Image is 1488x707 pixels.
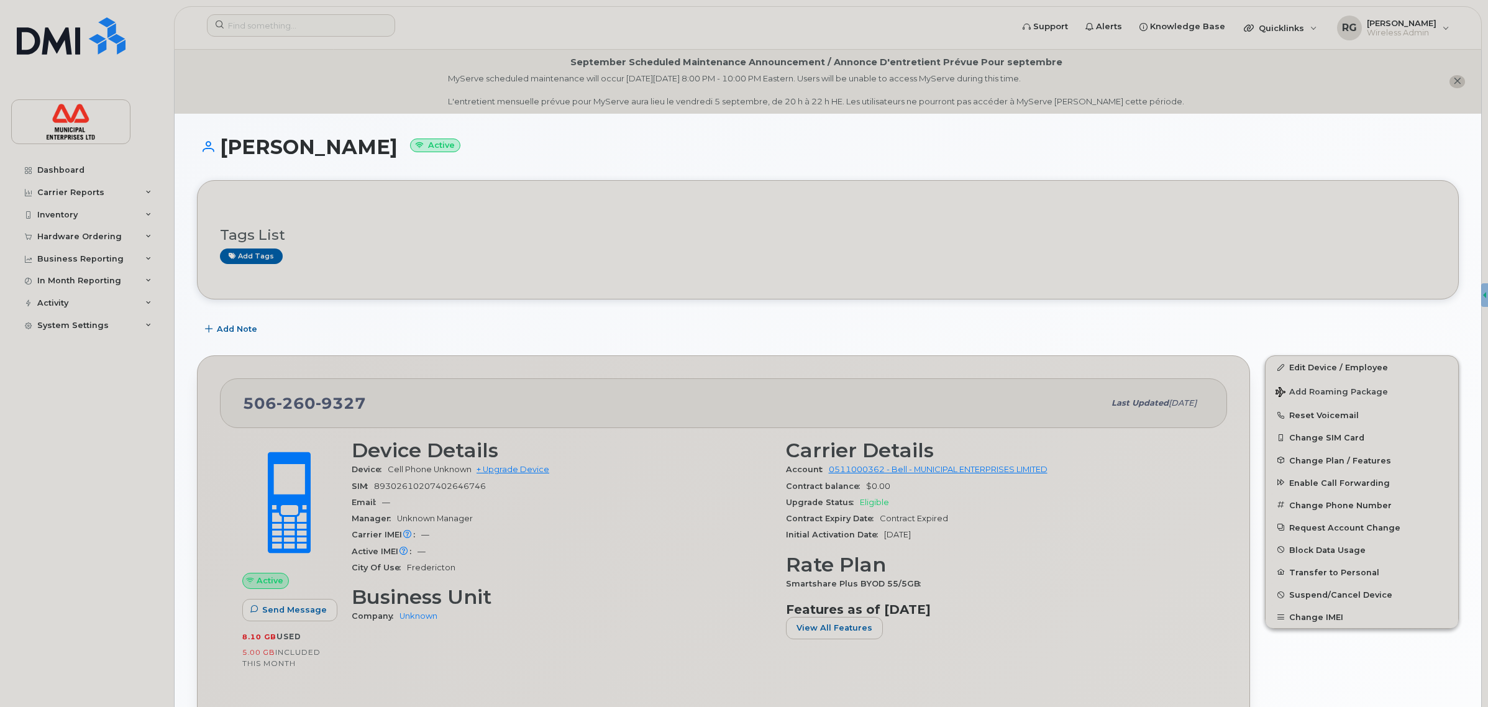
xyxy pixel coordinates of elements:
[1289,455,1391,465] span: Change Plan / Features
[242,632,276,641] span: 8.10 GB
[197,318,268,340] button: Add Note
[786,554,1205,576] h3: Rate Plan
[1266,561,1458,583] button: Transfer to Personal
[1276,387,1388,399] span: Add Roaming Package
[1266,539,1458,561] button: Block Data Usage
[242,648,275,657] span: 5.00 GB
[1266,356,1458,378] a: Edit Device / Employee
[410,139,460,153] small: Active
[352,498,382,507] span: Email
[418,547,426,556] span: —
[397,514,473,523] span: Unknown Manager
[1266,404,1458,426] button: Reset Voicemail
[1266,583,1458,606] button: Suspend/Cancel Device
[477,465,549,474] a: + Upgrade Device
[786,530,884,539] span: Initial Activation Date
[197,136,1459,158] h1: [PERSON_NAME]
[1266,606,1458,628] button: Change IMEI
[448,73,1184,107] div: MyServe scheduled maintenance will occur [DATE][DATE] 8:00 PM - 10:00 PM Eastern. Users will be u...
[220,249,283,264] a: Add tags
[880,514,948,523] span: Contract Expired
[1449,75,1465,88] button: close notification
[257,575,283,586] span: Active
[796,622,872,634] span: View All Features
[1266,516,1458,539] button: Request Account Change
[786,465,829,474] span: Account
[1266,472,1458,494] button: Enable Call Forwarding
[786,514,880,523] span: Contract Expiry Date
[786,617,883,639] button: View All Features
[352,547,418,556] span: Active IMEI
[829,465,1048,474] a: 0511000362 - Bell - MUNICIPAL ENTERPRISES LIMITED
[352,465,388,474] span: Device
[786,602,1205,617] h3: Features as of [DATE]
[242,599,337,621] button: Send Message
[1111,398,1169,408] span: Last updated
[352,586,771,608] h3: Business Unit
[352,563,407,572] span: City Of Use
[786,579,927,588] span: Smartshare Plus BYOD 55/5GB
[866,481,890,491] span: $0.00
[220,227,1436,243] h3: Tags List
[352,514,397,523] span: Manager
[421,530,429,539] span: —
[388,465,472,474] span: Cell Phone Unknown
[1169,398,1197,408] span: [DATE]
[352,439,771,462] h3: Device Details
[786,498,860,507] span: Upgrade Status
[1266,378,1458,404] button: Add Roaming Package
[860,498,889,507] span: Eligible
[570,56,1062,69] div: September Scheduled Maintenance Announcement / Annonce D'entretient Prévue Pour septembre
[352,611,399,621] span: Company
[1266,426,1458,449] button: Change SIM Card
[382,498,390,507] span: —
[352,481,374,491] span: SIM
[786,481,866,491] span: Contract balance
[217,323,257,335] span: Add Note
[786,439,1205,462] h3: Carrier Details
[242,647,321,668] span: included this month
[407,563,455,572] span: Fredericton
[884,530,911,539] span: [DATE]
[1266,494,1458,516] button: Change Phone Number
[374,481,486,491] span: 89302610207402646746
[399,611,437,621] a: Unknown
[316,394,366,413] span: 9327
[1289,478,1390,487] span: Enable Call Forwarding
[276,394,316,413] span: 260
[243,394,366,413] span: 506
[1289,590,1392,600] span: Suspend/Cancel Device
[352,530,421,539] span: Carrier IMEI
[262,604,327,616] span: Send Message
[276,632,301,641] span: used
[1266,449,1458,472] button: Change Plan / Features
